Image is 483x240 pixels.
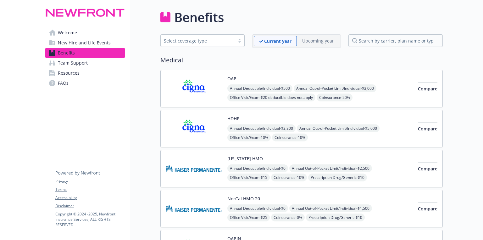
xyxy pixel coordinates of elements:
[58,58,88,68] span: Team Support
[348,34,443,47] input: search by carrier, plan name or type
[227,164,288,172] span: Annual Deductible/Individual - $0
[45,68,125,78] a: Resources
[306,214,365,221] span: Prescription Drug/Generic - $10
[227,204,288,212] span: Annual Deductible/Individual - $0
[55,187,125,192] a: Terms
[418,86,437,92] span: Compare
[418,123,437,135] button: Compare
[289,204,372,212] span: Annual Out-of-Pocket Limit/Individual - $1,500
[418,83,437,95] button: Compare
[271,174,307,181] span: Coinsurance - 10%
[227,75,236,82] button: OAP
[297,124,380,132] span: Annual Out-of-Pocket Limit/Individual - $5,000
[58,28,77,38] span: Welcome
[418,126,437,132] span: Compare
[227,155,263,162] button: [US_STATE] HMO
[271,214,305,221] span: Coinsurance - 0%
[174,8,224,27] h1: Benefits
[294,84,376,92] span: Annual Out-of-Pocket Limit/Individual - $3,000
[418,203,437,215] button: Compare
[418,206,437,212] span: Compare
[227,195,260,202] button: NorCal HMO 20
[58,38,111,48] span: New Hire and Life Events
[164,37,232,44] div: Select coverage type
[227,115,240,122] button: HDHP
[45,38,125,48] a: New Hire and Life Events
[58,68,80,78] span: Resources
[308,174,367,181] span: Prescription Drug/Generic - $10
[317,94,353,101] span: Coinsurance - 20%
[297,36,339,46] span: Upcoming year
[58,48,75,58] span: Benefits
[55,179,125,184] a: Privacy
[227,84,292,92] span: Annual Deductible/Individual - $500
[227,94,315,101] span: Office Visit/Exam - $20 deductible does not apply
[45,58,125,68] a: Team Support
[227,134,271,141] span: Office Visit/Exam - 10%
[272,134,308,141] span: Coinsurance - 10%
[227,174,270,181] span: Office Visit/Exam - $15
[166,75,222,102] img: CIGNA carrier logo
[160,55,443,65] h2: Medical
[45,48,125,58] a: Benefits
[166,115,222,142] img: CIGNA carrier logo
[418,163,437,175] button: Compare
[58,78,69,88] span: FAQs
[302,37,334,44] p: Upcoming year
[45,78,125,88] a: FAQs
[289,164,372,172] span: Annual Out-of-Pocket Limit/Individual - $2,500
[227,124,296,132] span: Annual Deductible/Individual - $2,800
[227,214,270,221] span: Office Visit/Exam - $25
[55,195,125,201] a: Accessibility
[166,155,222,182] img: Kaiser Permanente Insurance Company carrier logo
[166,195,222,222] img: Kaiser Permanente Insurance Company carrier logo
[418,166,437,172] span: Compare
[55,211,125,227] p: Copyright © 2024 - 2025 , Newfront Insurance Services, ALL RIGHTS RESERVED
[45,28,125,38] a: Welcome
[264,38,291,44] p: Current year
[55,203,125,209] a: Disclaimer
